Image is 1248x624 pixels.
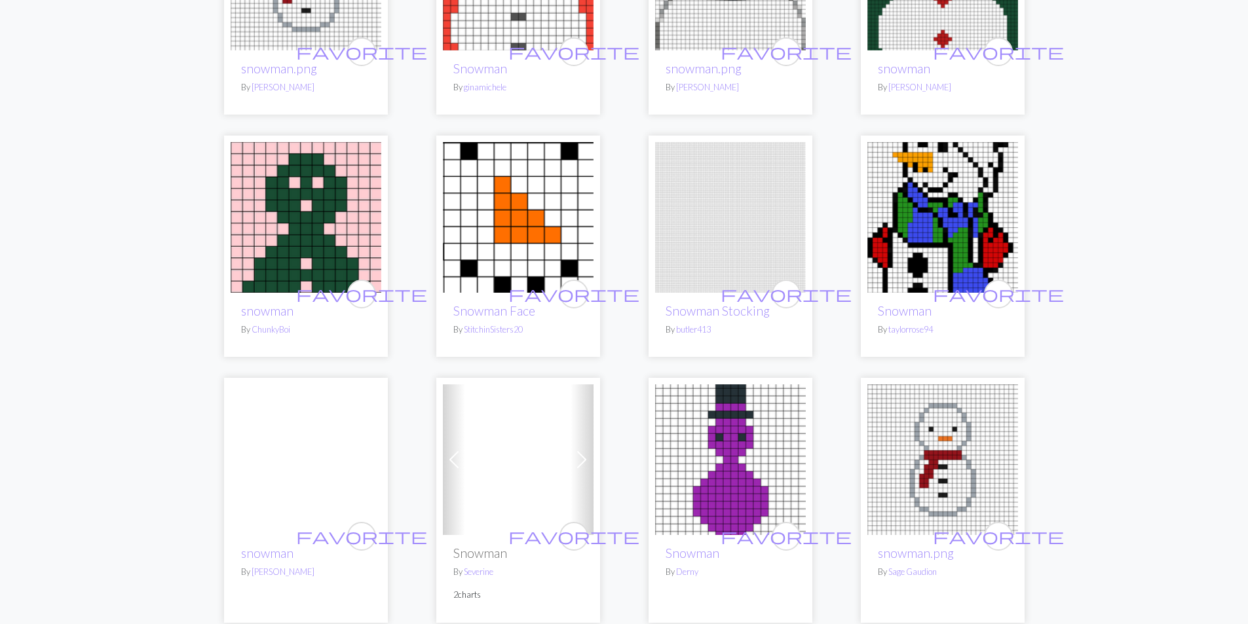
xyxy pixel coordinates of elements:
[867,210,1018,222] a: Snowman
[296,526,427,546] span: favorite
[453,545,583,560] h2: Snowman
[878,81,1008,94] p: By
[878,323,1008,336] p: By
[464,324,523,335] a: StitchinSisters20
[721,284,852,304] span: favorite
[867,142,1018,293] img: Snowman
[666,566,795,578] p: By
[559,280,588,308] button: favourite
[878,303,932,318] a: Snowman
[933,284,1064,304] span: favorite
[666,81,795,94] p: By
[241,566,371,578] p: By
[296,284,427,304] span: favorite
[772,522,801,551] button: favourite
[241,545,293,560] a: snowman
[231,210,381,222] a: snowman
[296,41,427,62] span: favorite
[721,526,852,546] span: favorite
[508,523,639,549] i: favourite
[721,281,852,307] i: favourite
[453,61,507,76] a: Snowman
[655,210,806,222] a: Snowman Stocking
[655,452,806,464] a: Snowman
[721,41,852,62] span: favorite
[347,37,376,66] button: favourite
[559,37,588,66] button: favourite
[296,39,427,65] i: favourite
[231,142,381,293] img: snowman
[296,281,427,307] i: favourite
[241,323,371,336] p: By
[241,81,371,94] p: By
[252,82,314,92] a: [PERSON_NAME]
[453,303,535,318] a: Snowman Face
[878,61,930,76] a: snowman
[933,281,1064,307] i: favourite
[933,39,1064,65] i: favourite
[867,384,1018,535] img: snowman.png
[878,545,954,560] a: snowman.png
[347,280,376,308] button: favourite
[453,589,583,601] p: 2 charts
[933,526,1064,546] span: favorite
[453,323,583,336] p: By
[933,523,1064,549] i: favourite
[241,61,317,76] a: snowman.png
[453,81,583,94] p: By
[347,522,376,551] button: favourite
[296,523,427,549] i: favourite
[443,384,594,535] img: Snowman
[984,280,1013,308] button: favourite
[443,210,594,222] a: Snowman Face
[888,82,951,92] a: [PERSON_NAME]
[772,37,801,66] button: favourite
[676,82,739,92] a: [PERSON_NAME]
[453,566,583,578] p: By
[666,545,719,560] a: Snowman
[508,284,639,304] span: favorite
[655,142,806,293] img: Snowman Stocking
[508,281,639,307] i: favourite
[676,566,698,577] a: Derny
[252,324,290,335] a: ChunkyBoi
[443,452,594,464] a: Snowman
[655,384,806,535] img: Snowman
[867,452,1018,464] a: snowman.png
[443,142,594,293] img: Snowman Face
[666,61,742,76] a: snowman.png
[241,303,293,318] a: snowman
[721,39,852,65] i: favourite
[721,523,852,549] i: favourite
[231,452,381,464] a: snowman
[508,41,639,62] span: favorite
[508,526,639,546] span: favorite
[464,566,493,577] a: Severine
[984,522,1013,551] button: favourite
[772,280,801,308] button: favourite
[676,324,711,335] a: butler413
[666,323,795,336] p: By
[888,566,937,577] a: Sage Gaudion
[559,522,588,551] button: favourite
[464,82,506,92] a: ginamichele
[933,41,1064,62] span: favorite
[984,37,1013,66] button: favourite
[231,384,381,535] img: snowman
[888,324,933,335] a: taylorrose94
[508,39,639,65] i: favourite
[878,566,1008,578] p: By
[252,566,314,577] a: [PERSON_NAME]
[666,303,770,318] a: Snowman Stocking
